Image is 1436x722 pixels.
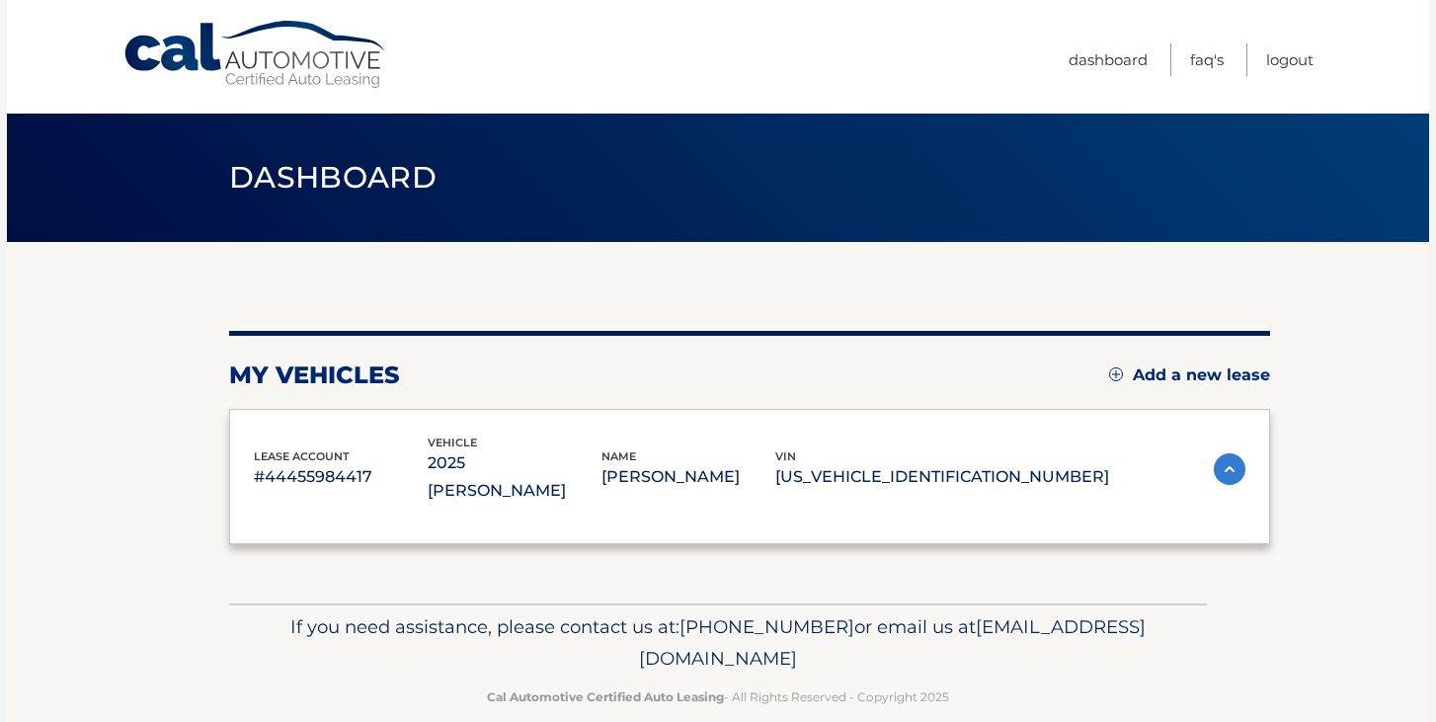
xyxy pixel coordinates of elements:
[229,159,437,196] span: Dashboard
[428,449,601,505] p: 2025 [PERSON_NAME]
[1069,43,1148,76] a: Dashboard
[242,611,1194,675] p: If you need assistance, please contact us at: or email us at
[122,20,389,90] a: Cal Automotive
[775,463,1109,491] p: [US_VEHICLE_IDENTIFICATION_NUMBER]
[601,463,775,491] p: [PERSON_NAME]
[679,615,854,638] span: [PHONE_NUMBER]
[775,449,796,463] span: vin
[254,463,428,491] p: #44455984417
[487,689,724,704] strong: Cal Automotive Certified Auto Leasing
[428,436,477,449] span: vehicle
[1190,43,1224,76] a: FAQ's
[1109,365,1270,385] a: Add a new lease
[242,686,1194,707] p: - All Rights Reserved - Copyright 2025
[1214,453,1245,485] img: accordion-active.svg
[601,449,636,463] span: name
[254,449,350,463] span: lease account
[1109,367,1123,381] img: add.svg
[1266,43,1314,76] a: Logout
[229,361,400,390] h2: my vehicles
